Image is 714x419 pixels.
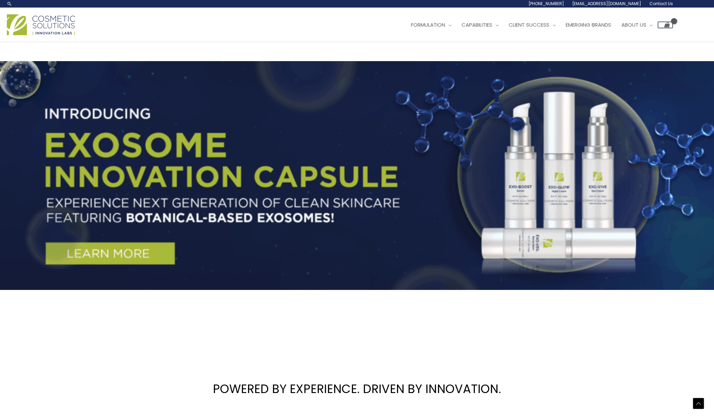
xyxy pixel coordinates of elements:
[572,1,641,6] span: [EMAIL_ADDRESS][DOMAIN_NAME]
[411,21,445,28] span: Formulation
[509,21,549,28] span: Client Success
[649,1,673,6] span: Contact Us
[7,1,12,6] a: Search icon link
[456,15,504,35] a: Capabilities
[528,1,564,6] span: [PHONE_NUMBER]
[406,15,456,35] a: Formulation
[621,21,646,28] span: About Us
[504,15,561,35] a: Client Success
[401,15,673,35] nav: Site Navigation
[561,15,616,35] a: Emerging Brands
[566,21,611,28] span: Emerging Brands
[7,14,75,35] img: Cosmetic Solutions Logo
[658,22,673,28] a: View Shopping Cart, empty
[462,21,492,28] span: Capabilities
[616,15,658,35] a: About Us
